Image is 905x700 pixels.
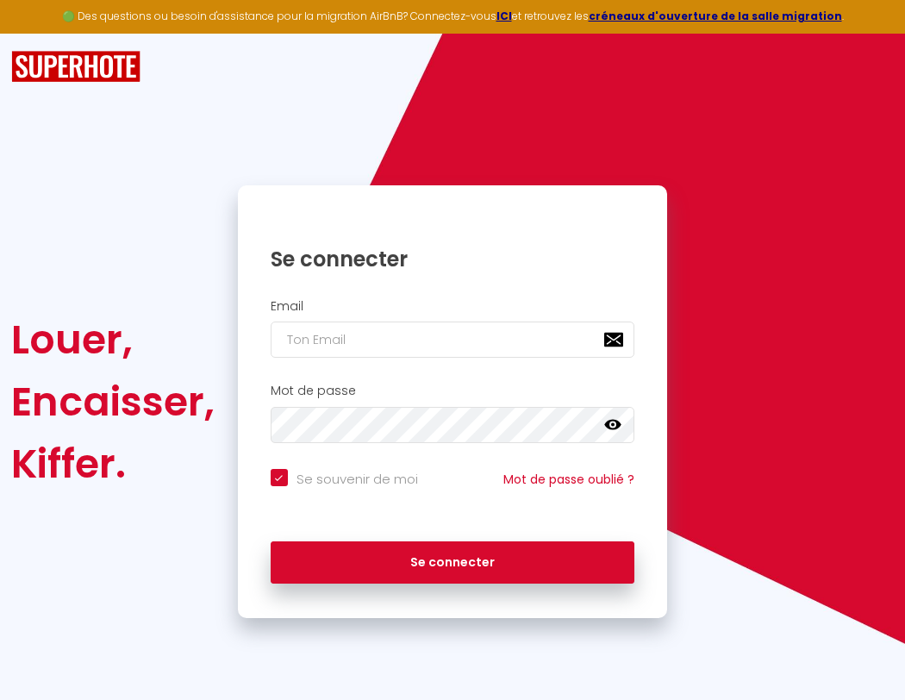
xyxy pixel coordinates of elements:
[11,309,215,371] div: Louer,
[271,299,635,314] h2: Email
[271,384,635,398] h2: Mot de passe
[589,9,842,23] a: créneaux d'ouverture de la salle migration
[496,9,512,23] a: ICI
[271,246,635,272] h1: Se connecter
[11,433,215,495] div: Kiffer.
[271,322,635,358] input: Ton Email
[503,471,634,488] a: Mot de passe oublié ?
[11,371,215,433] div: Encaisser,
[11,51,140,83] img: SuperHote logo
[271,541,635,584] button: Se connecter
